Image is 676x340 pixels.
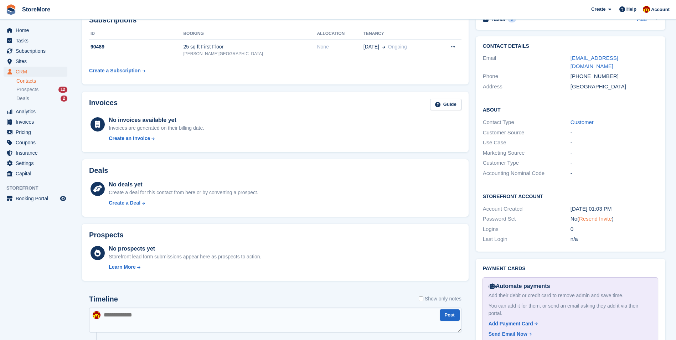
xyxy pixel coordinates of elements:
div: Phone [483,72,571,81]
div: n/a [571,235,658,243]
div: 0 [571,225,658,233]
div: Customer Type [483,159,571,167]
span: Account [651,6,670,13]
a: menu [4,56,67,66]
span: Settings [16,158,58,168]
button: Post [440,309,460,321]
span: Pricing [16,127,58,137]
a: Create a Deal [109,199,258,207]
div: None [317,43,363,51]
span: [DATE] [363,43,379,51]
div: 90489 [89,43,183,51]
a: Add Payment Card [489,320,649,328]
h2: About [483,106,658,113]
th: Allocation [317,28,363,40]
div: - [571,169,658,177]
span: Subscriptions [16,46,58,56]
h2: Deals [89,166,108,175]
h2: Storefront Account [483,192,658,200]
div: Invoices are generated on their billing date. [109,124,204,132]
div: No invoices available yet [109,116,204,124]
div: Storefront lead form submissions appear here as prospects to action. [109,253,261,261]
a: Create an Invoice [109,135,204,142]
div: Account Created [483,205,571,213]
a: menu [4,138,67,148]
a: Add [637,15,647,24]
div: 12 [58,87,67,93]
div: Password Set [483,215,571,223]
span: Coupons [16,138,58,148]
a: menu [4,194,67,204]
a: menu [4,148,67,158]
h2: Prospects [89,231,124,239]
div: No [571,215,658,223]
a: Prospects 12 [16,86,67,93]
h2: Timeline [89,295,118,303]
a: StoreMore [19,4,53,15]
div: Add Payment Card [489,320,533,328]
div: Learn More [109,263,135,271]
a: menu [4,169,67,179]
span: ( ) [577,216,614,222]
div: Automate payments [489,282,652,290]
span: Capital [16,169,58,179]
div: 0 [508,16,516,22]
a: Create a Subscription [89,64,145,77]
div: - [571,129,658,137]
a: menu [4,117,67,127]
h2: Subscriptions [89,16,461,24]
div: Create a Deal [109,199,140,207]
span: Deals [16,95,29,102]
span: Prospects [16,86,38,93]
h2: Contact Details [483,43,658,49]
th: Tenancy [363,28,437,40]
img: Store More Team [643,6,650,13]
div: No deals yet [109,180,258,189]
div: Add their debit or credit card to remove admin and save time. [489,292,652,299]
a: menu [4,107,67,117]
h2: Tasks [491,16,505,22]
div: Email [483,54,571,70]
span: Booking Portal [16,194,58,204]
div: 25 sq ft First Floor [183,43,317,51]
div: [PERSON_NAME][GEOGRAPHIC_DATA] [183,51,317,57]
div: [PHONE_NUMBER] [571,72,658,81]
a: [EMAIL_ADDRESS][DOMAIN_NAME] [571,55,618,69]
div: You can add it for them, or send an email asking they add it via their portal. [489,302,652,317]
a: Preview store [59,194,67,203]
div: Use Case [483,139,571,147]
img: Store More Team [93,311,100,319]
h2: Invoices [89,99,118,110]
div: Create an Invoice [109,135,150,142]
span: Analytics [16,107,58,117]
div: [GEOGRAPHIC_DATA] [571,83,658,91]
div: Accounting Nominal Code [483,169,571,177]
div: Logins [483,225,571,233]
span: Storefront [6,185,71,192]
div: 2 [61,96,67,102]
span: Ongoing [388,44,407,50]
div: Create a deal for this contact from here or by converting a prospect. [109,189,258,196]
span: Home [16,25,58,35]
div: Marketing Source [483,149,571,157]
span: Invoices [16,117,58,127]
div: - [571,139,658,147]
a: menu [4,36,67,46]
span: Create [591,6,605,13]
span: Sites [16,56,58,66]
div: - [571,149,658,157]
a: Learn More [109,263,261,271]
h2: Payment cards [483,266,658,272]
th: ID [89,28,183,40]
div: [DATE] 01:03 PM [571,205,658,213]
label: Show only notes [419,295,461,303]
th: Booking [183,28,317,40]
input: Show only notes [419,295,423,303]
div: Create a Subscription [89,67,141,74]
div: Last Login [483,235,571,243]
span: Tasks [16,36,58,46]
a: Deals 2 [16,95,67,102]
a: Customer [571,119,594,125]
a: menu [4,67,67,77]
a: menu [4,158,67,168]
